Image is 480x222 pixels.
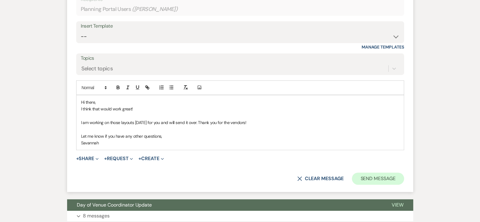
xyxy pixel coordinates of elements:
p: Savannah [81,140,399,146]
p: 8 messages [83,212,110,220]
span: View [392,202,403,208]
div: Select topics [81,64,113,72]
span: + [104,156,107,161]
button: View [382,199,413,211]
button: 8 messages [67,211,413,221]
div: Insert Template [81,22,400,31]
button: Send Message [352,173,404,185]
p: I think that would work great! [81,106,399,112]
span: + [138,156,141,161]
p: Let me know if you have any other questions, [81,133,399,140]
span: Day of Venue Coordinator Update [77,202,152,208]
label: Topics [81,54,400,63]
span: ( [PERSON_NAME] ) [132,5,178,13]
button: Create [138,156,164,161]
button: Clear message [297,176,343,181]
p: I am working on those layouts [DATE] for you and will send it over. Thank you for the vendors! [81,119,399,126]
button: Day of Venue Coordinator Update [67,199,382,211]
a: Manage Templates [362,44,404,50]
button: Request [104,156,133,161]
span: + [76,156,79,161]
p: Hi there, [81,99,399,106]
button: Share [76,156,99,161]
div: Planning Portal Users [81,3,400,15]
